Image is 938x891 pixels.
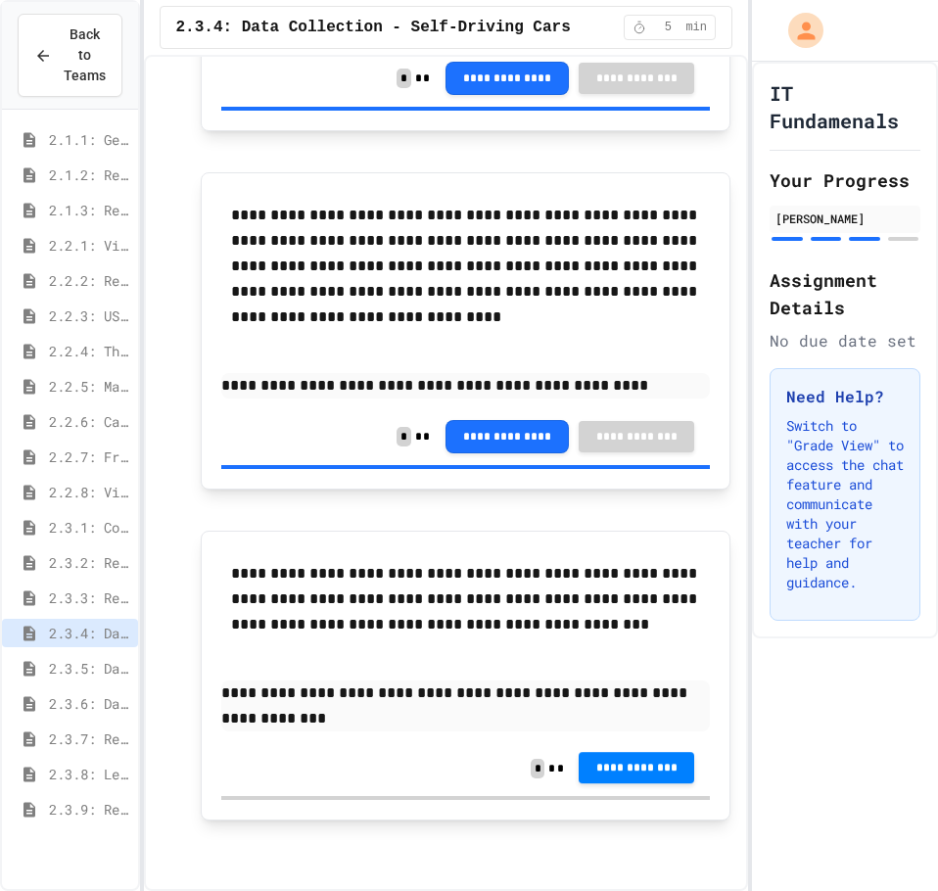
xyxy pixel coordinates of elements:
[49,764,130,784] span: 2.3.8: Leading or Misleading?
[768,8,828,53] div: My Account
[176,16,571,39] span: 2.3.4: Data Collection - Self-Driving Cars
[49,235,130,256] span: 2.2.1: Visualizing Data
[49,728,130,749] span: 2.3.7: Review of Data Limitations
[49,164,130,185] span: 2.1.2: Review of Getting Started with Data
[685,20,707,35] span: min
[49,658,130,679] span: 2.3.5: Data Collection Quiz
[770,329,920,352] div: No due date set
[49,270,130,291] span: 2.2.2: Review of Visualizing Data
[49,517,130,538] span: 2.3.1: Collecting Data
[49,341,130,361] span: 2.2.4: The National Parks
[49,376,130,397] span: 2.2.5: March Madness
[49,482,130,502] span: 2.2.8: Visualizing and Interpreting Data Quiz
[49,446,130,467] span: 2.2.7: Free Response - Choosing a Visualization
[64,24,106,86] span: Back to Teams
[49,693,130,714] span: 2.3.6: Data Limitations
[49,129,130,150] span: 2.1.1: Getting Started with Data
[652,20,683,35] span: 5
[49,587,130,608] span: 2.3.3: Reflection - Design a Survey
[49,623,130,643] span: 2.3.4: Data Collection - Self-Driving Cars
[49,411,130,432] span: 2.2.6: Captain [PERSON_NAME]
[49,200,130,220] span: 2.1.3: Reflection - Continuously Collecting Data
[49,552,130,573] span: 2.3.2: Review of Collecting Data
[775,210,915,227] div: [PERSON_NAME]
[770,79,920,134] h1: IT Fundamenals
[49,305,130,326] span: 2.2.3: US Recorded Music Revenue
[770,266,920,321] h2: Assignment Details
[18,14,122,97] button: Back to Teams
[786,416,904,592] p: Switch to "Grade View" to access the chat feature and communicate with your teacher for help and ...
[49,799,130,820] span: 2.3.9: Reflection - Metadata
[786,385,904,408] h3: Need Help?
[770,166,920,194] h2: Your Progress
